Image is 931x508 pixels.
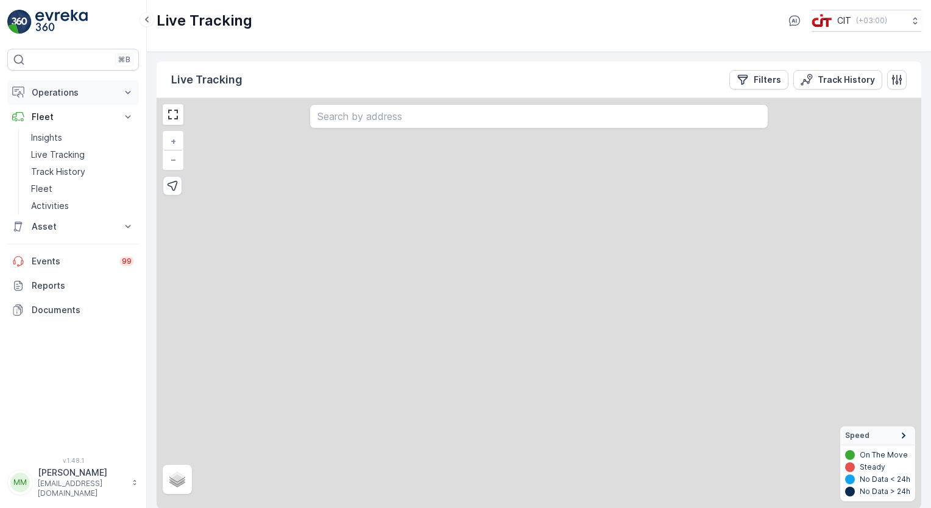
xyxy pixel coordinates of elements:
p: Steady [860,462,885,472]
p: On The Move [860,450,908,460]
p: Events [32,255,112,267]
p: Reports [32,280,134,292]
p: Insights [31,132,62,144]
p: [PERSON_NAME] [38,467,126,479]
button: Fleet [7,105,139,129]
a: Activities [26,197,139,214]
input: Search by address [310,104,768,129]
a: Fleet [26,180,139,197]
a: Reports [7,273,139,298]
a: Layers [164,466,191,493]
button: MM[PERSON_NAME][EMAIL_ADDRESS][DOMAIN_NAME] [7,467,139,498]
summary: Speed [840,426,915,445]
button: CIT(+03:00) [812,10,921,32]
a: Zoom In [164,132,182,150]
button: Filters [729,70,788,90]
p: Track History [31,166,85,178]
a: Insights [26,129,139,146]
p: Live Tracking [157,11,252,30]
p: Activities [31,200,69,212]
p: Live Tracking [31,149,85,161]
span: v 1.48.1 [7,457,139,464]
p: ⌘B [118,55,130,65]
a: Live Tracking [26,146,139,163]
p: Track History [818,74,875,86]
a: Documents [7,298,139,322]
span: − [171,154,177,164]
p: 99 [122,256,132,266]
p: Fleet [31,183,52,195]
a: Track History [26,163,139,180]
img: logo_light-DOdMpM7g.png [35,10,88,34]
button: Asset [7,214,139,239]
p: Operations [32,86,115,99]
button: Operations [7,80,139,105]
p: Fleet [32,111,115,123]
a: Events99 [7,249,139,273]
p: Asset [32,220,115,233]
span: + [171,136,176,146]
p: Filters [754,74,781,86]
p: No Data > 24h [860,487,910,496]
a: View Fullscreen [164,105,182,124]
p: CIT [837,15,851,27]
p: Documents [32,304,134,316]
a: Zoom Out [164,150,182,169]
p: ( +03:00 ) [856,16,887,26]
img: cit-logo_pOk6rL0.png [812,14,832,27]
span: Speed [845,431,869,440]
p: Live Tracking [171,71,242,88]
button: Track History [793,70,882,90]
p: [EMAIL_ADDRESS][DOMAIN_NAME] [38,479,126,498]
div: MM [10,473,30,492]
img: logo [7,10,32,34]
p: No Data < 24h [860,474,910,484]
